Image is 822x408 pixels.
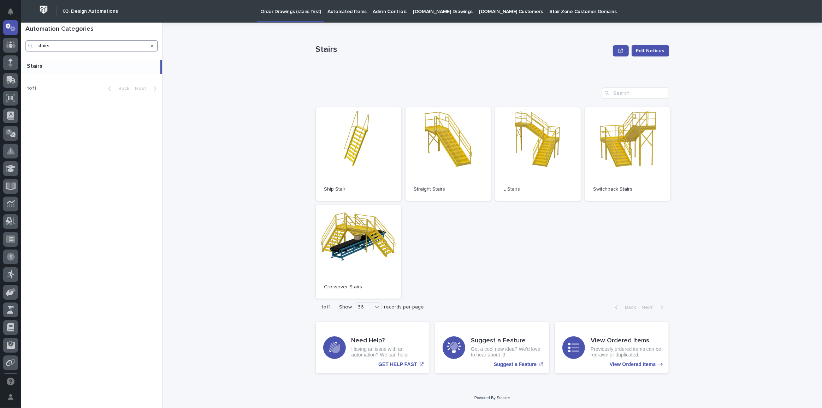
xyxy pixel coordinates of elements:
[7,7,21,21] img: Stacker
[316,205,401,299] a: Crossover Stairs
[591,346,662,358] p: Previously ordered items can be redrawn or duplicated.
[316,44,610,55] p: Stairs
[636,47,664,54] span: Edit Notices
[120,111,129,120] button: Start new chat
[639,304,669,311] button: Next
[621,305,636,310] span: Back
[339,304,352,310] p: Show
[3,374,18,389] button: Open support chat
[21,60,162,74] a: StairsStairs
[384,304,424,310] p: records per page
[555,322,669,373] a: View Ordered Items
[7,90,13,95] div: 📖
[25,25,158,33] h1: Automation Categories
[41,86,93,99] a: 🔗Onboarding Call
[7,109,20,122] img: 1736555164131-43832dd5-751b-4058-ba23-39d91318e5a0
[378,361,417,367] p: GET HELP FAST
[632,45,669,56] button: Edit Notices
[471,337,542,345] h3: Suggest a Feature
[50,130,85,136] a: Powered byPylon
[51,89,90,96] span: Onboarding Call
[63,8,118,14] h2: 03. Design Automations
[25,40,158,52] input: Search
[93,86,131,99] a: Prompting
[351,346,422,358] p: Having an issue with an automation? We can help!
[610,361,656,367] p: View Ordered Items
[316,322,430,373] a: GET HELP FAST
[609,304,639,311] button: Back
[102,85,132,92] button: Back
[406,107,491,201] a: Straight Stairs
[24,109,116,116] div: Start new chat
[24,116,99,122] div: We're offline, we will be back soon!
[355,304,372,311] div: 36
[7,28,129,39] p: Welcome 👋
[471,346,542,358] p: Got a cool new idea? We'd love to hear about it!
[602,88,669,99] input: Search
[132,85,162,92] button: Next
[585,107,670,201] a: Switchback Stairs
[103,89,128,96] span: Prompting
[135,86,150,91] span: Next
[96,90,102,95] img: image
[44,90,50,95] div: 🔗
[351,337,422,345] h3: Need Help?
[504,186,572,192] p: L Stairs
[435,322,549,373] a: Suggest a Feature
[9,8,18,20] div: Notifications
[316,107,401,201] a: Ship Stair
[494,361,537,367] p: Suggest a Feature
[27,61,44,70] p: Stairs
[70,131,85,136] span: Pylon
[495,107,581,201] a: L Stairs
[316,299,337,316] p: 1 of 1
[474,396,510,400] a: Powered By Stacker
[21,80,42,97] p: 1 of 1
[414,186,483,192] p: Straight Stairs
[3,4,18,19] button: Notifications
[642,305,657,310] span: Next
[4,86,41,99] a: 📖Help Docs
[324,186,393,192] p: Ship Stair
[7,39,129,50] p: How can we help?
[37,3,50,16] img: Workspace Logo
[591,337,662,345] h3: View Ordered Items
[593,186,662,192] p: Switchback Stairs
[324,284,393,290] p: Crossover Stairs
[114,86,129,91] span: Back
[14,89,39,96] span: Help Docs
